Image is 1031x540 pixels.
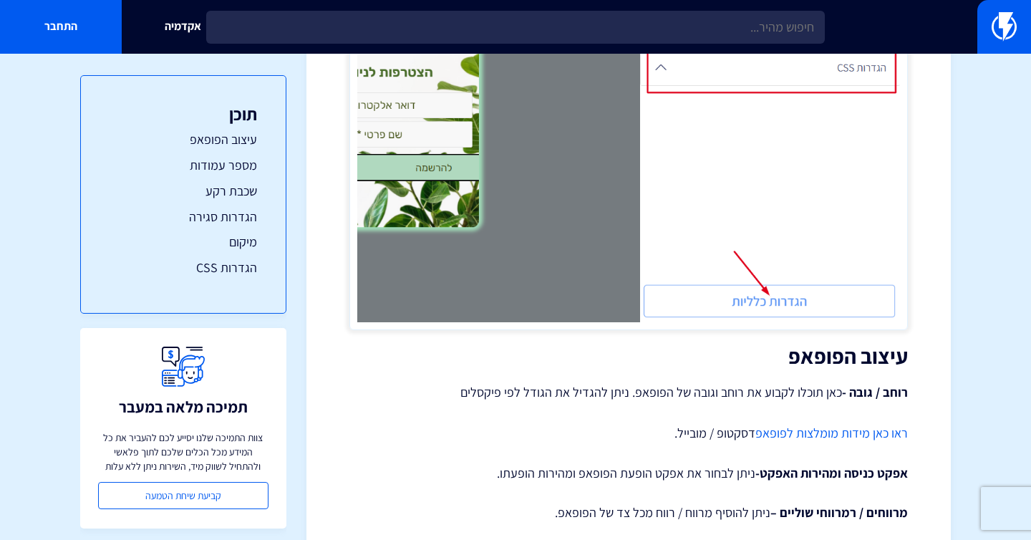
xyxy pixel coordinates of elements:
[110,105,257,123] h3: תוכן
[110,233,257,251] a: מיקום
[110,208,257,226] a: הגדרות סגירה
[110,182,257,201] a: שכבת רקע
[842,384,908,400] strong: רוחב / גובה -
[206,11,825,44] input: חיפוש מהיר...
[755,465,908,481] strong: אפקט כניסה ומהירות האפקט-
[770,504,908,521] strong: מרווחים / רמרווחי שוליים –
[349,424,908,443] p: דסקטופ / מובייל.
[119,398,248,415] h3: תמיכה מלאה במעבר
[349,503,908,522] p: ניתן להוסיף מרווח / רווח מכל צד של הפופאפ.
[98,482,268,509] a: קביעת שיחת הטמעה
[98,430,268,473] p: צוות התמיכה שלנו יסייע לכם להעביר את כל המידע מכל הכלים שלכם לתוך פלאשי ולהתחיל לשווק מיד, השירות...
[110,259,257,277] a: הגדרות CSS
[349,382,908,402] p: כאן תוכלו לקבוע את רוחב וגובה של הפופאפ. ניתן להגדיל את הגודל לפי פיקסלים
[349,344,908,368] h2: עיצוב הפופאפ
[349,464,908,483] p: ניתן לבחור את אפקט הופעת הפופאפ ומהירות הופעתו.
[110,156,257,175] a: מספר עמודות
[110,130,257,149] a: עיצוב הפופאפ
[755,425,908,441] a: ראו כאן מידות מומלצות לפופאפ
